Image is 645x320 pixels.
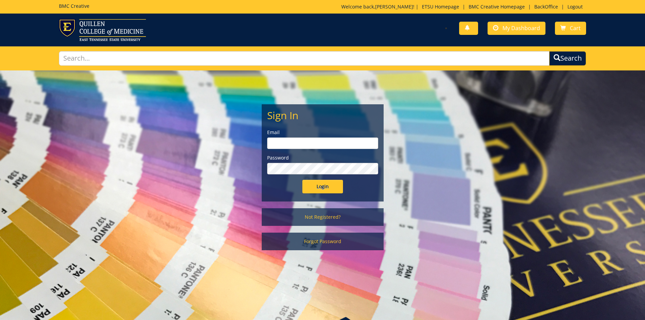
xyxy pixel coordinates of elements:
[267,129,378,136] label: Email
[502,24,540,32] span: My Dashboard
[59,51,550,66] input: Search...
[375,3,413,10] a: [PERSON_NAME]
[267,110,378,121] h2: Sign In
[555,22,586,35] a: Cart
[262,233,384,250] a: Forgot Password
[59,3,89,8] h5: BMC Creative
[262,208,384,226] a: Not Registered?
[418,3,463,10] a: ETSU Homepage
[570,24,581,32] span: Cart
[341,3,586,10] p: Welcome back, ! | | | |
[59,19,146,41] img: ETSU logo
[531,3,561,10] a: BackOffice
[267,154,378,161] label: Password
[564,3,586,10] a: Logout
[302,180,343,193] input: Login
[465,3,528,10] a: BMC Creative Homepage
[549,51,586,66] button: Search
[488,22,545,35] a: My Dashboard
